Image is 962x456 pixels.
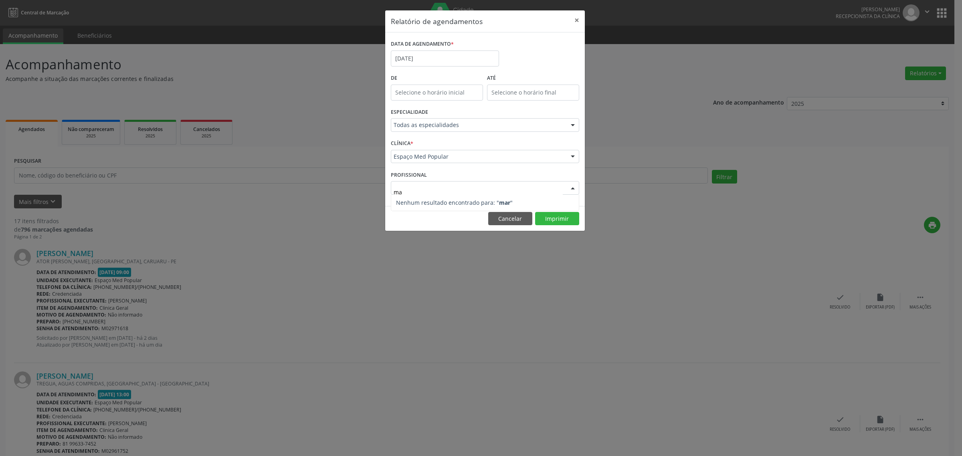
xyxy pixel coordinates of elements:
[569,10,585,30] button: Close
[488,212,532,226] button: Cancelar
[394,121,563,129] span: Todas as especialidades
[499,199,510,206] strong: mar
[391,169,427,181] label: PROFISSIONAL
[391,106,428,119] label: ESPECIALIDADE
[535,212,579,226] button: Imprimir
[391,72,483,85] label: De
[394,184,563,200] input: Selecione um profissional
[391,50,499,67] input: Selecione uma data ou intervalo
[391,38,454,50] label: DATA DE AGENDAMENTO
[487,85,579,101] input: Selecione o horário final
[396,199,513,206] span: Nenhum resultado encontrado para: " "
[391,16,483,26] h5: Relatório de agendamentos
[394,153,563,161] span: Espaço Med Popular
[391,137,413,150] label: CLÍNICA
[391,85,483,101] input: Selecione o horário inicial
[487,72,579,85] label: ATÉ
